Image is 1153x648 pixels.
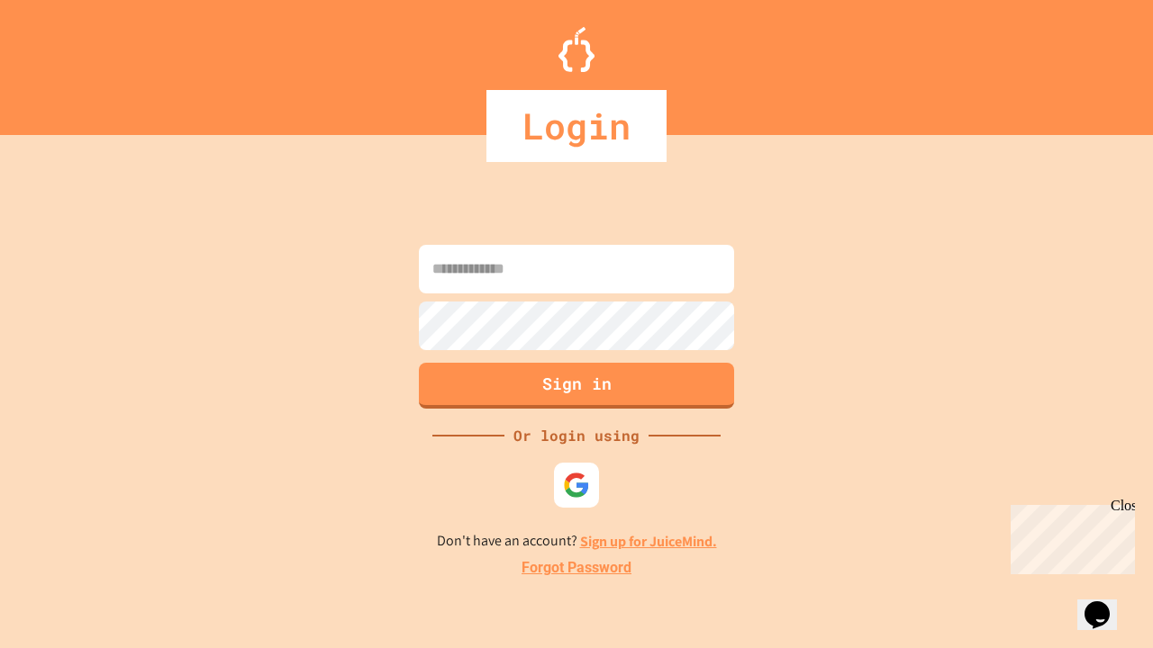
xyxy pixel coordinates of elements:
div: Or login using [504,425,649,446]
div: Chat with us now!Close [7,7,124,114]
img: Logo.svg [558,27,595,72]
a: Forgot Password [522,557,631,579]
iframe: chat widget [1003,498,1135,574]
iframe: chat widget [1077,576,1135,630]
div: Login [486,90,667,162]
button: Sign in [419,363,734,409]
img: google-icon.svg [563,472,590,499]
a: Sign up for JuiceMind. [580,532,717,551]
p: Don't have an account? [437,530,717,553]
